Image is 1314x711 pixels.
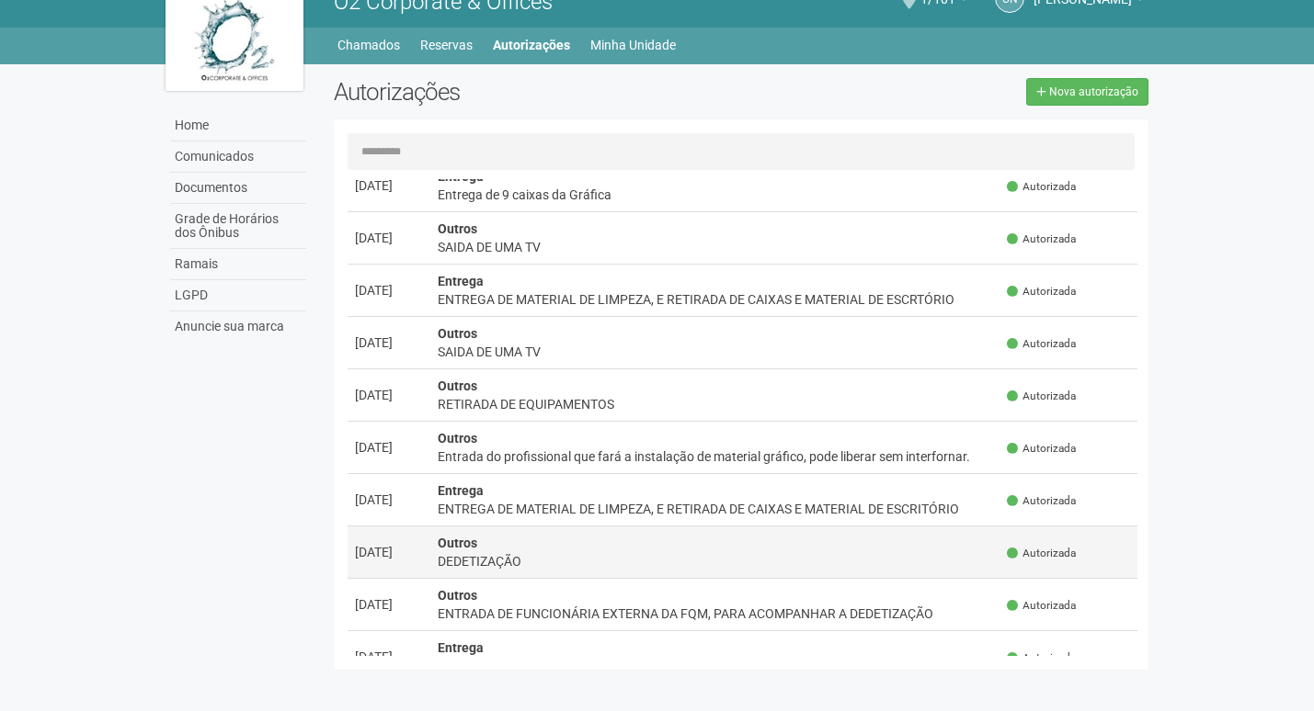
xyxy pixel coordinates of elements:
[438,186,993,204] div: Entrega de 9 caixas da Gráfica
[438,604,993,623] div: ENTRADA DE FUNCIONÁRIA EXTERNA DA FQM, PARA ACOMPANHAR A DEDETIZAÇÃO
[355,176,423,195] div: [DATE]
[438,169,484,184] strong: Entrega
[170,141,306,173] a: Comunicados
[438,395,993,413] div: RETIRADA DE EQUIPAMENTOS
[355,595,423,614] div: [DATE]
[438,326,477,341] strong: Outros
[170,110,306,141] a: Home
[438,238,993,256] div: SAIDA DE UMA TV
[590,32,676,58] a: Minha Unidade
[1026,78,1148,106] a: Nova autorização
[493,32,570,58] a: Autorizações
[438,447,993,466] div: Entrada do profissional que fará a instalação de material gráfico, pode liberar sem interfornar.
[438,640,484,655] strong: Entrega
[438,588,477,603] strong: Outros
[438,221,477,236] strong: Outros
[1049,85,1138,98] span: Nova autorização
[1007,231,1076,247] span: Autorizada
[420,32,473,58] a: Reservas
[170,249,306,280] a: Ramais
[355,648,423,666] div: [DATE]
[438,290,993,309] div: ENTREGA DE MATERIAL DE LIMPEZA, E RETIRADA DE CAIXAS E MATERIAL DE ESCRTÓRIO
[1007,546,1076,561] span: Autorizada
[1007,284,1076,299] span: Autorizada
[438,500,993,518] div: ENTREGA DE MATERIAL DE LIMPEZA, E RETIRADA DE CAIXAS E MATERIAL DE ESCRITÓRIO
[355,543,423,561] div: [DATE]
[438,431,477,446] strong: Outros
[170,311,306,342] a: Anuncie sua marca
[170,173,306,204] a: Documentos
[1007,336,1076,352] span: Autorizada
[438,552,993,570] div: DEDETIZAÇÃO
[1007,598,1076,614] span: Autorizada
[355,333,423,352] div: [DATE]
[355,438,423,457] div: [DATE]
[438,483,484,498] strong: Entrega
[438,536,477,550] strong: Outros
[1007,179,1076,195] span: Autorizada
[170,280,306,311] a: LGPD
[1007,441,1076,457] span: Autorizada
[1007,389,1076,404] span: Autorizada
[1007,493,1076,509] span: Autorizada
[334,78,727,106] h2: Autorizações
[337,32,400,58] a: Chamados
[438,378,477,393] strong: Outros
[355,281,423,299] div: [DATE]
[170,204,306,249] a: Grade de Horários dos Ônibus
[438,274,484,288] strong: Entrega
[1007,650,1076,666] span: Autorizada
[438,343,993,361] div: SAIDA DE UMA TV
[355,386,423,404] div: [DATE]
[355,491,423,509] div: [DATE]
[355,229,423,247] div: [DATE]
